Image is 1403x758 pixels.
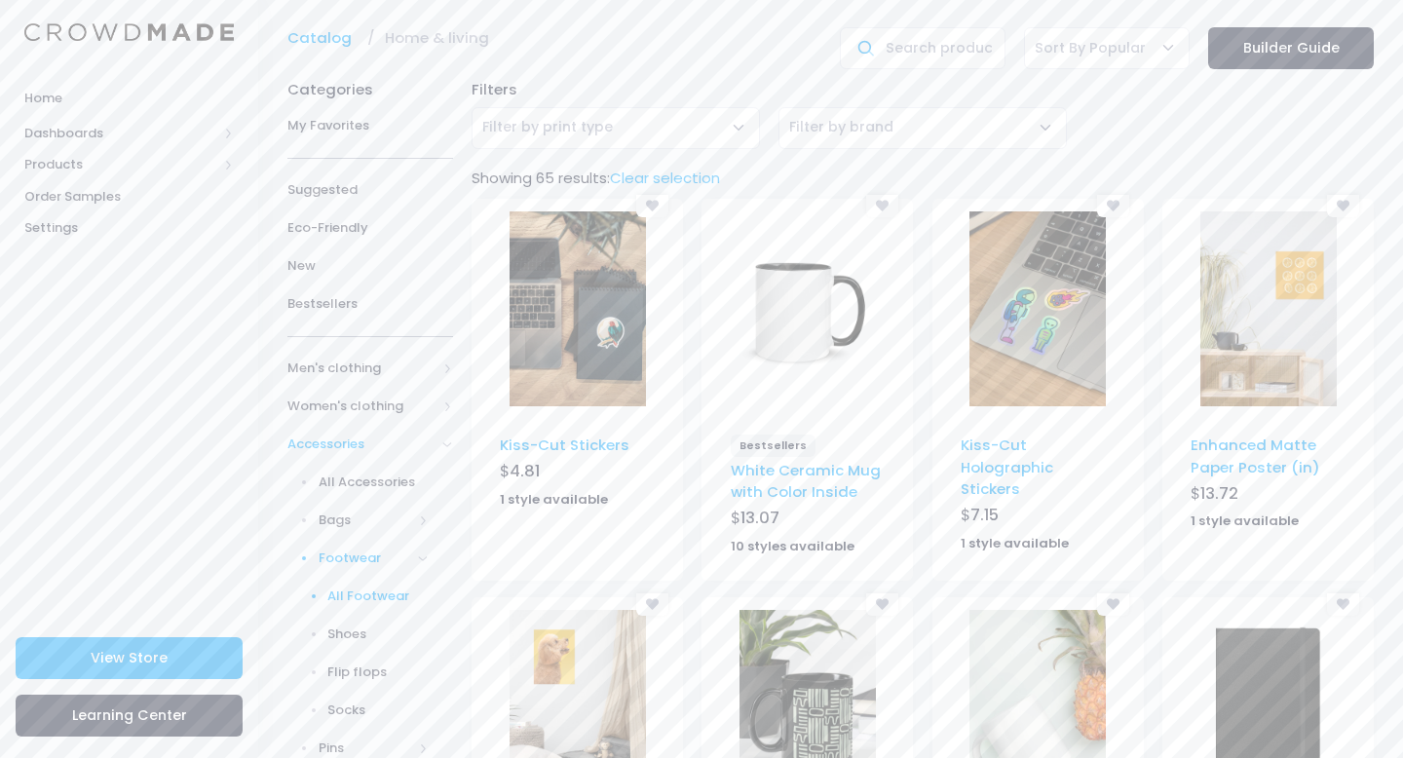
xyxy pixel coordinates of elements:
a: Clear selection [610,168,720,188]
strong: 10 styles available [731,537,854,555]
span: View Store [91,648,168,667]
span: Accessories [287,435,436,454]
span: All Footwear [327,587,428,606]
span: Shoes [327,625,428,644]
a: Catalog [287,27,361,49]
a: Kiss-Cut Stickers [500,435,629,455]
a: Kiss-Cut Holographic Stickers [961,435,1053,499]
span: Sort By Popular [1024,27,1190,69]
span: Bestsellers [287,294,453,314]
span: Sort By Popular [1035,38,1146,58]
div: Filters [462,79,1383,100]
a: Bestsellers [287,285,453,323]
span: Filter by print type [482,117,613,136]
strong: 1 style available [961,534,1069,552]
span: Bestsellers [731,435,816,456]
span: Bags [319,511,412,530]
span: Flip flops [327,663,428,682]
div: $ [961,504,1115,531]
a: White Ceramic Mug with Color Inside [731,460,881,502]
span: Filter by brand [778,107,1067,149]
span: Suggested [287,180,453,200]
span: Products [24,155,217,174]
span: Filter by print type [482,117,613,137]
span: Men's clothing [287,359,436,378]
a: Flip flops [262,654,453,692]
a: Eco-Friendly [287,209,453,247]
a: View Store [16,637,243,679]
a: Builder Guide [1208,27,1374,69]
div: $ [500,460,654,487]
span: 7.15 [970,504,999,526]
span: Footwear [319,549,412,568]
span: New [287,256,453,276]
span: 13.07 [740,507,779,529]
a: Home & living [385,27,499,49]
span: Filter by print type [472,107,760,149]
div: $ [1191,482,1345,510]
span: Settings [24,218,234,238]
span: Eco-Friendly [287,218,453,238]
a: My Favorites [287,107,453,145]
a: Suggested [287,171,453,209]
a: Socks [262,692,453,730]
span: Dashboards [24,124,217,143]
input: Search products [840,27,1005,69]
span: Socks [327,701,428,720]
div: Showing 65 results: [462,168,1383,189]
span: Order Samples [24,187,234,207]
div: $ [731,507,885,534]
div: Categories [287,69,453,100]
a: Shoes [262,616,453,654]
strong: 1 style available [500,490,608,509]
span: 4.81 [510,460,540,482]
a: New [287,247,453,285]
span: My Favorites [287,116,453,135]
span: Filter by brand [789,117,893,136]
span: Pins [319,739,412,758]
span: Home [24,89,234,108]
strong: 1 style available [1191,512,1299,530]
span: 13.72 [1200,482,1238,505]
span: Filter by brand [789,117,893,137]
img: Logo [24,23,234,42]
a: Enhanced Matte Paper Poster (in) [1191,435,1320,476]
span: Learning Center [72,705,187,725]
a: All Accessories [262,464,453,502]
span: All Accessories [319,473,429,492]
a: All Footwear [262,578,453,616]
a: Learning Center [16,695,243,737]
span: Women's clothing [287,397,436,416]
